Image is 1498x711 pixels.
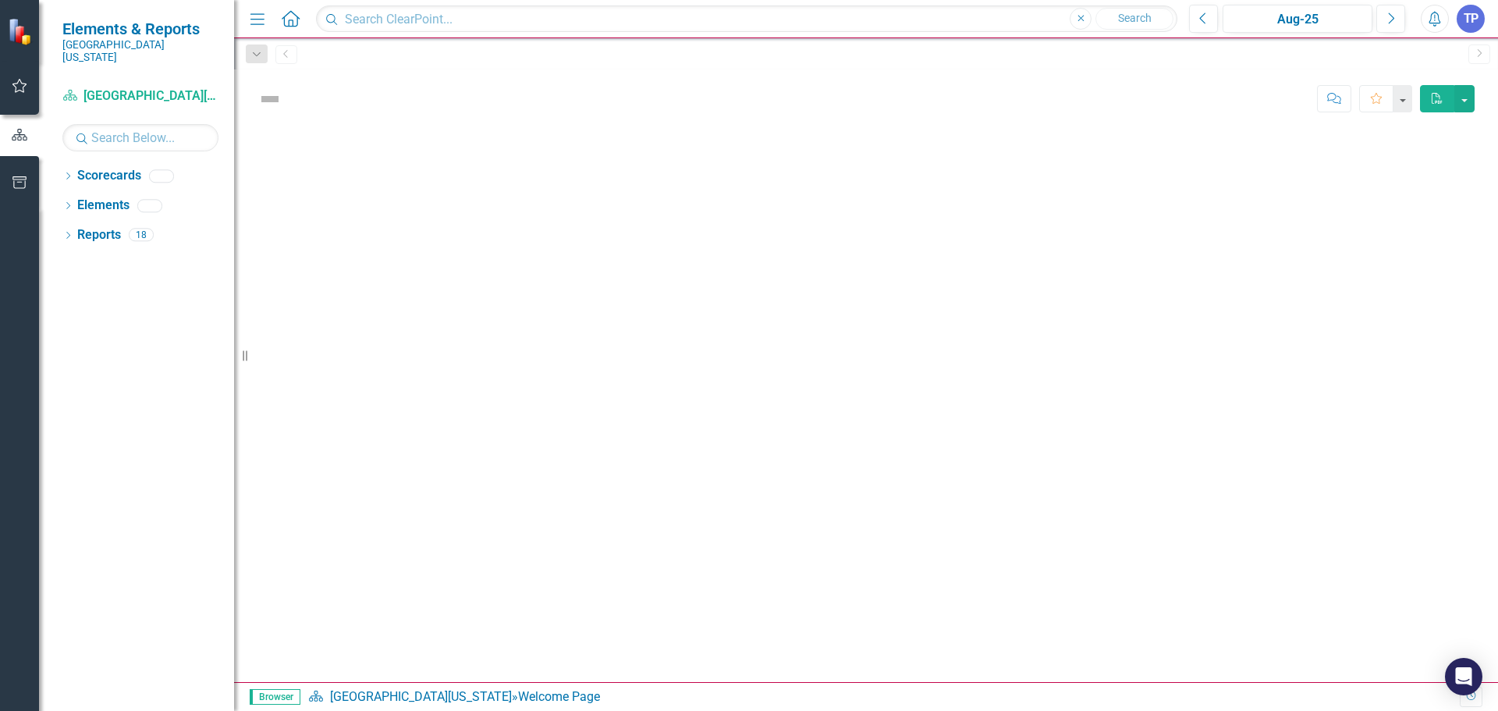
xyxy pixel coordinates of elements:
a: [GEOGRAPHIC_DATA][US_STATE] [62,87,218,105]
div: Open Intercom Messenger [1445,658,1482,695]
button: Aug-25 [1223,5,1372,33]
span: Search [1118,12,1152,24]
a: Reports [77,226,121,244]
input: Search Below... [62,124,218,151]
button: TP [1457,5,1485,33]
img: ClearPoint Strategy [8,17,35,44]
div: » [308,688,1460,706]
span: Browser [250,689,300,705]
div: Welcome Page [518,689,600,704]
div: 18 [129,229,154,242]
a: [GEOGRAPHIC_DATA][US_STATE] [330,689,512,704]
a: Elements [77,197,130,215]
input: Search ClearPoint... [316,5,1177,33]
img: Not Defined [257,87,282,112]
button: Search [1095,8,1173,30]
a: Scorecards [77,167,141,185]
span: Elements & Reports [62,20,218,38]
small: [GEOGRAPHIC_DATA][US_STATE] [62,38,218,64]
div: Aug-25 [1228,10,1367,29]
